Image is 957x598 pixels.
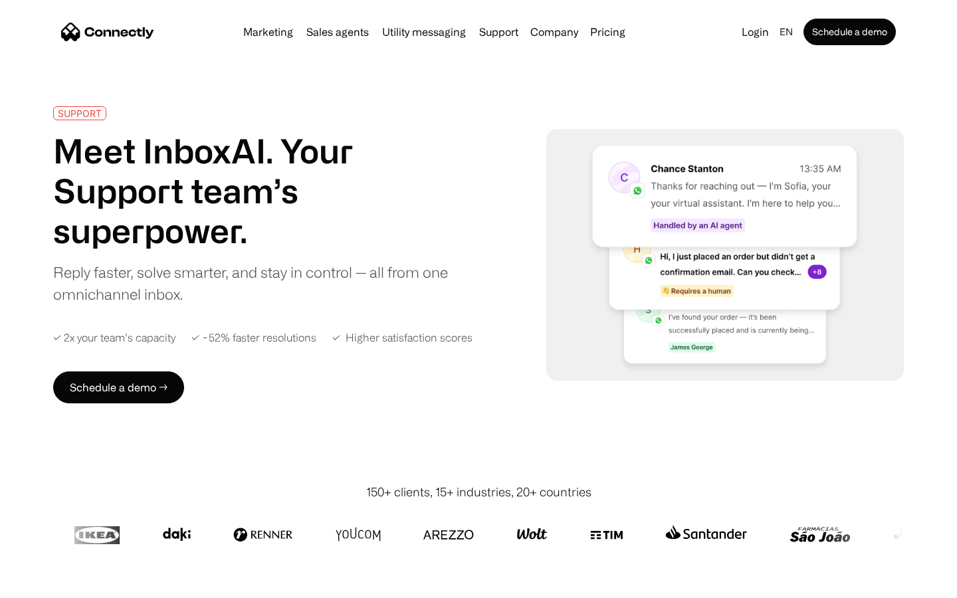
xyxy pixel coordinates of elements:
[53,371,184,403] a: Schedule a demo →
[13,573,80,593] aside: Language selected: English
[780,23,793,41] div: en
[27,575,80,593] ul: Language list
[736,23,774,41] a: Login
[332,332,473,344] div: ✓ Higher satisfaction scores
[53,332,175,344] div: ✓ 2x your team’s capacity
[366,483,591,501] div: 150+ clients, 15+ industries, 20+ countries
[474,27,524,37] a: Support
[301,27,374,37] a: Sales agents
[58,108,102,118] div: SUPPORT
[803,19,896,45] a: Schedule a demo
[585,27,631,37] a: Pricing
[530,23,578,41] div: Company
[377,27,471,37] a: Utility messaging
[238,27,298,37] a: Marketing
[53,131,457,250] h1: Meet InboxAI. Your Support team’s superpower.
[191,332,316,344] div: ✓ ~52% faster resolutions
[53,261,457,305] div: Reply faster, solve smarter, and stay in control — all from one omnichannel inbox.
